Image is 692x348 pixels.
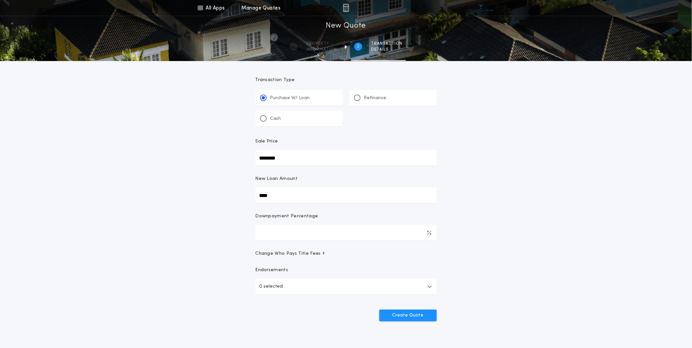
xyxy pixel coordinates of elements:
[469,5,493,11] img: vs-icon
[256,150,437,166] input: Sale Price
[364,95,387,101] p: Refinance
[256,250,437,257] button: Change Who Pays Title Fees
[371,41,403,46] span: Transaction
[307,47,337,52] span: information
[256,279,437,294] button: 0 selected
[326,21,366,31] h1: New Quote
[256,225,437,241] input: Downpayment Percentage
[256,250,326,257] span: Change Who Pays Title Fees
[343,4,349,12] img: img
[256,176,298,182] p: New Loan Amount
[379,310,437,321] button: Create Quote
[256,138,278,145] p: Sale Price
[256,267,437,273] p: Endorsements
[256,213,318,220] p: Downpayment Percentage
[256,77,437,83] p: Transaction Type
[307,41,337,46] span: Property
[270,95,310,101] p: Purchase W/ Loan
[371,47,403,52] span: details
[256,187,437,203] input: New Loan Amount
[270,116,281,122] p: Cash
[259,283,283,291] p: 0 selected
[357,44,359,49] h2: 2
